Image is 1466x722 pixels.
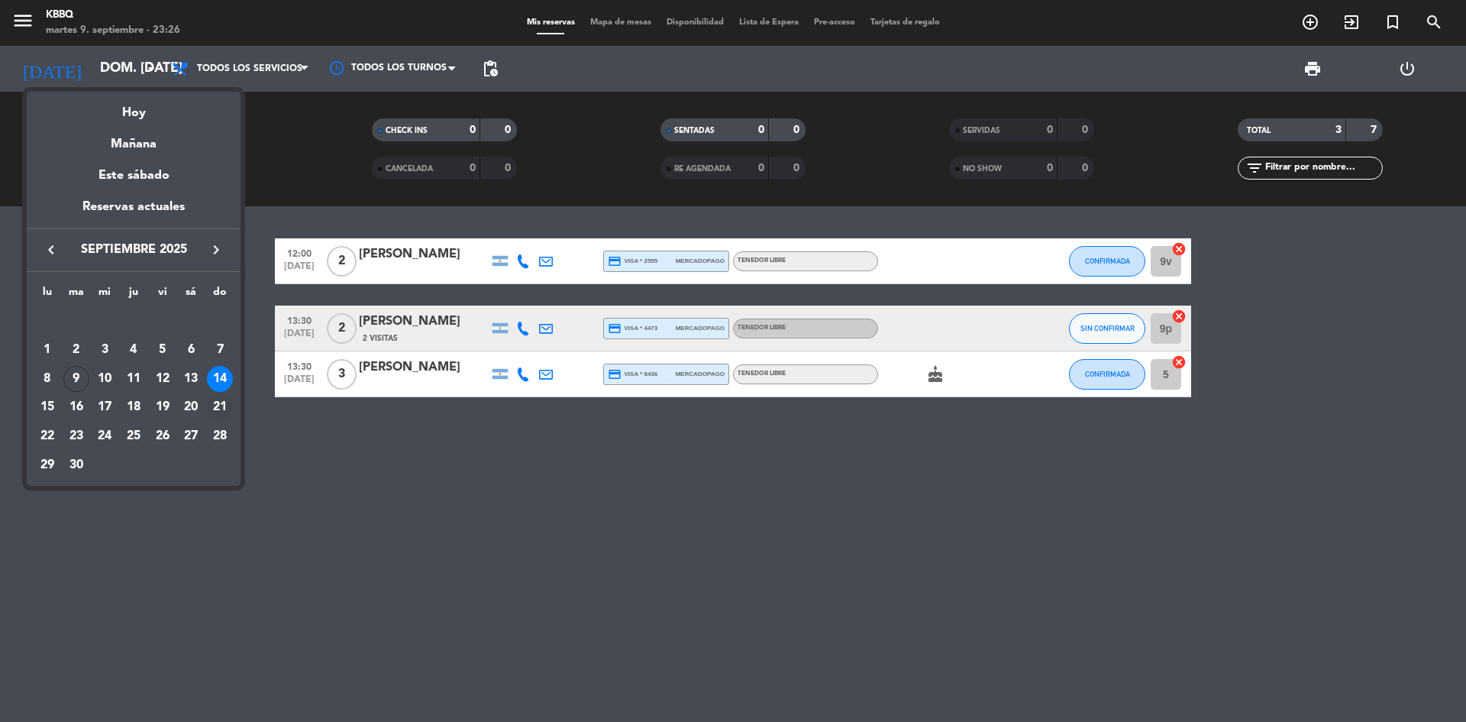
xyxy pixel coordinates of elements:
[121,366,147,392] div: 11
[177,422,206,451] td: 27 de septiembre de 2025
[90,335,119,364] td: 3 de septiembre de 2025
[207,337,233,363] div: 7
[205,393,234,422] td: 21 de septiembre de 2025
[119,364,148,393] td: 11 de septiembre de 2025
[207,423,233,449] div: 28
[178,394,204,420] div: 20
[119,422,148,451] td: 25 de septiembre de 2025
[63,394,89,420] div: 16
[202,240,230,260] button: keyboard_arrow_right
[150,394,176,420] div: 19
[65,240,202,260] span: septiembre 2025
[148,335,177,364] td: 5 de septiembre de 2025
[33,283,62,307] th: lunes
[27,123,241,154] div: Mañana
[119,283,148,307] th: jueves
[33,306,234,335] td: SEP.
[90,422,119,451] td: 24 de septiembre de 2025
[178,423,204,449] div: 27
[33,393,62,422] td: 15 de septiembre de 2025
[148,283,177,307] th: viernes
[27,197,241,228] div: Reservas actuales
[63,366,89,392] div: 9
[90,393,119,422] td: 17 de septiembre de 2025
[121,337,147,363] div: 4
[205,422,234,451] td: 28 de septiembre de 2025
[121,423,147,449] div: 25
[205,283,234,307] th: domingo
[177,283,206,307] th: sábado
[92,337,118,363] div: 3
[207,366,233,392] div: 14
[119,335,148,364] td: 4 de septiembre de 2025
[37,240,65,260] button: keyboard_arrow_left
[62,283,91,307] th: martes
[34,452,60,478] div: 29
[177,335,206,364] td: 6 de septiembre de 2025
[119,393,148,422] td: 18 de septiembre de 2025
[34,366,60,392] div: 8
[148,422,177,451] td: 26 de septiembre de 2025
[150,337,176,363] div: 5
[62,364,91,393] td: 9 de septiembre de 2025
[178,337,204,363] div: 6
[34,394,60,420] div: 15
[34,337,60,363] div: 1
[150,423,176,449] div: 26
[33,451,62,480] td: 29 de septiembre de 2025
[205,364,234,393] td: 14 de septiembre de 2025
[63,452,89,478] div: 30
[62,451,91,480] td: 30 de septiembre de 2025
[121,394,147,420] div: 18
[62,422,91,451] td: 23 de septiembre de 2025
[33,422,62,451] td: 22 de septiembre de 2025
[148,364,177,393] td: 12 de septiembre de 2025
[178,366,204,392] div: 13
[62,393,91,422] td: 16 de septiembre de 2025
[33,335,62,364] td: 1 de septiembre de 2025
[34,423,60,449] div: 22
[177,364,206,393] td: 13 de septiembre de 2025
[148,393,177,422] td: 19 de septiembre de 2025
[90,364,119,393] td: 10 de septiembre de 2025
[63,337,89,363] div: 2
[92,394,118,420] div: 17
[27,154,241,197] div: Este sábado
[33,364,62,393] td: 8 de septiembre de 2025
[207,394,233,420] div: 21
[207,241,225,259] i: keyboard_arrow_right
[92,366,118,392] div: 10
[42,241,60,259] i: keyboard_arrow_left
[27,92,241,123] div: Hoy
[92,423,118,449] div: 24
[90,283,119,307] th: miércoles
[177,393,206,422] td: 20 de septiembre de 2025
[63,423,89,449] div: 23
[205,335,234,364] td: 7 de septiembre de 2025
[62,335,91,364] td: 2 de septiembre de 2025
[150,366,176,392] div: 12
